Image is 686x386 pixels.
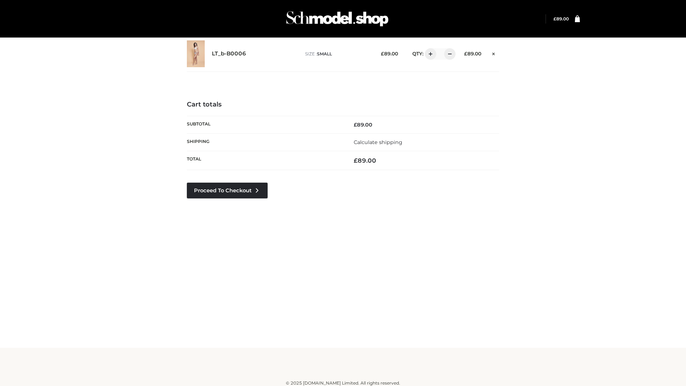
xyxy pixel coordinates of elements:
th: Shipping [187,133,343,151]
p: size : [305,51,370,57]
a: Calculate shipping [354,139,402,145]
a: LT_b-B0006 [212,50,246,57]
bdi: 89.00 [381,51,398,56]
bdi: 89.00 [354,122,372,128]
h4: Cart totals [187,101,499,109]
th: Subtotal [187,116,343,133]
a: £89.00 [553,16,569,21]
div: QTY: [405,48,453,60]
span: SMALL [317,51,332,56]
a: Remove this item [488,48,499,58]
bdi: 89.00 [553,16,569,21]
th: Total [187,151,343,170]
bdi: 89.00 [464,51,481,56]
span: £ [381,51,384,56]
span: £ [464,51,467,56]
img: Schmodel Admin 964 [284,5,391,33]
a: Proceed to Checkout [187,183,268,198]
span: £ [553,16,556,21]
span: £ [354,157,358,164]
span: £ [354,122,357,128]
bdi: 89.00 [354,157,376,164]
